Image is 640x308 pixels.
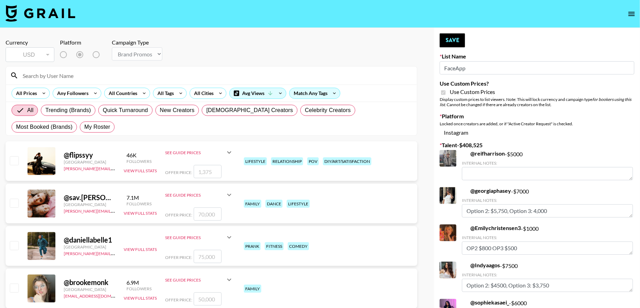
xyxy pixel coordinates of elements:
div: Currency is locked to USD [6,46,54,63]
div: diy/art/satisfaction [329,157,377,165]
label: Platform [440,113,634,120]
div: List locked to Instagram. [60,47,142,62]
input: 70,000 [200,207,228,221]
div: All Countries [105,88,139,98]
button: View Full Stats [124,252,157,258]
div: family [250,285,267,293]
div: @ daniellabelle1 [64,236,115,244]
div: Followers [138,201,163,206]
img: Instagram [124,237,135,248]
div: Followers [138,286,163,291]
img: TikTok [71,49,82,60]
input: Search by User Name [18,70,413,81]
div: lifestyle [250,157,273,165]
a: @Emilychristensen3 [462,229,521,236]
div: Platform [60,39,142,46]
a: [PERSON_NAME][EMAIL_ADDRESS][DOMAIN_NAME] [64,165,167,171]
a: @Indyaagos [462,266,500,273]
span: My Roster [84,123,110,131]
input: 75,000 [194,250,222,263]
label: Use Custom Prices? [440,80,634,87]
div: 7.1M [138,194,163,201]
div: Campaign Type [145,39,196,46]
div: Locked once creators are added, or if "Active Creator Request" is checked. [440,121,634,126]
img: Instagram [462,192,468,198]
img: Instagram [462,267,468,272]
span: Offer Price: [171,212,198,218]
div: See Guide Prices [171,150,231,155]
div: [GEOGRAPHIC_DATA] [64,159,115,165]
div: [GEOGRAPHIC_DATA] [64,202,115,207]
div: All Cities [190,88,215,98]
div: See Guide Prices [165,235,225,240]
img: Instagram [462,155,468,160]
textarea: Option 2: $4500, Option 3: $3,750 [462,283,633,296]
div: See Guide Prices [171,277,231,283]
div: Any Followers [53,88,90,98]
div: fitness [265,242,284,250]
div: @ sav.[PERSON_NAME] [64,193,115,202]
div: See Guide Prices [171,192,231,198]
em: for bookers using this list [440,97,631,107]
input: 1,375 [200,165,228,178]
div: Internal Notes: [462,239,633,244]
div: relationship [277,157,309,165]
div: - $ 7500 [462,266,633,296]
div: Instagram [440,129,634,140]
span: Celebrity Creators [305,106,351,114]
img: YouTube [126,49,137,60]
a: @georgiaphasey [462,191,511,198]
img: Instagram [124,195,135,206]
button: open drawer [625,7,639,21]
button: View Full Stats [124,295,157,301]
div: comedy [288,242,309,250]
div: Followers [138,159,163,164]
div: [GEOGRAPHIC_DATA] [64,287,115,292]
img: Instagram [98,49,109,60]
a: [EMAIL_ADDRESS][DOMAIN_NAME] [64,292,134,299]
div: [GEOGRAPHIC_DATA] [64,244,115,250]
span: Use Custom Prices [450,88,495,95]
div: Match Any Tags [290,88,340,98]
div: 46K [138,152,163,159]
a: @reifharrison [462,154,505,161]
div: @ brookemonk [64,278,115,287]
div: lifestyle [293,200,316,208]
div: 6.9M [138,279,163,286]
div: All Tags [153,88,175,98]
span: [DEMOGRAPHIC_DATA] Creators [206,106,293,114]
textarea: Option 2: $5,750, Option 3: 4,000 [462,208,633,222]
div: See Guide Prices [171,187,239,203]
div: family [250,200,267,208]
a: [PERSON_NAME][EMAIL_ADDRESS][DOMAIN_NAME] [64,207,167,214]
span: Quick Turnaround [103,106,148,114]
div: All Prices [12,88,38,98]
div: Avg Views [230,88,286,98]
label: List Name [440,53,634,60]
div: dance [271,200,288,208]
span: New Creators [160,106,195,114]
span: Offer Price: [165,255,192,260]
div: Internal Notes: [462,202,633,207]
span: Offer Price: [171,170,198,175]
img: Instagram [124,152,135,163]
div: @ flipssyy [64,151,115,159]
div: USD [7,49,53,61]
div: Display custom prices to list viewers. Note: This will lock currency and campaign type . Cannot b... [440,97,634,107]
div: Internal Notes: [462,165,633,170]
span: Offer Price: [171,297,198,302]
span: Trending (Brands) [45,106,91,114]
div: Currency [6,39,54,46]
img: Instagram [440,129,451,140]
a: [PERSON_NAME][EMAIL_ADDRESS][DOMAIN_NAME] [64,250,167,256]
div: - $ 5000 [462,154,633,184]
textarea: OP2 $800 OP3 $500 [462,246,633,259]
button: Save [440,33,465,47]
div: See Guide Prices [171,271,239,288]
img: Instagram [124,279,135,291]
div: pov [313,157,325,165]
div: - $ 1000 [462,229,633,259]
div: Internal Notes: [462,276,633,282]
img: Grail Talent [6,5,75,22]
input: 50,000 [200,292,228,306]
